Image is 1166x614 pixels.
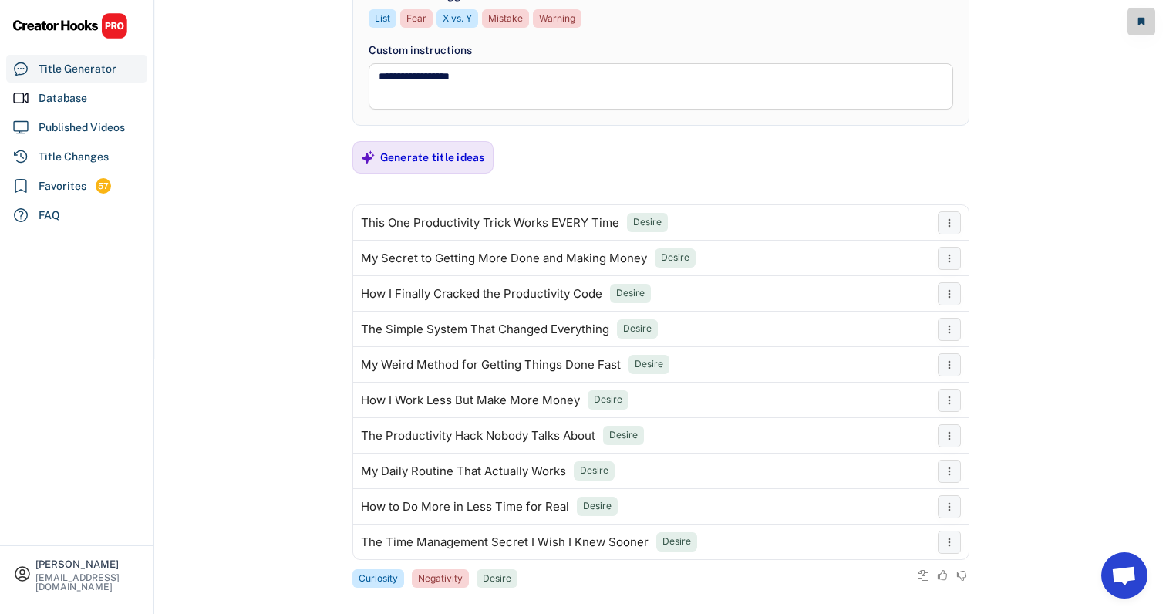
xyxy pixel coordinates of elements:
div: My Daily Routine That Actually Works [361,465,566,477]
div: My Secret to Getting More Done and Making Money [361,252,647,265]
div: My Weird Method for Getting Things Done Fast [361,359,621,371]
div: 57 [96,180,111,193]
div: Published Videos [39,120,125,136]
div: Fear [406,12,426,25]
div: Title Generator [39,61,116,77]
div: Desire [583,500,612,513]
div: Mistake [488,12,523,25]
div: Desire [483,572,511,585]
div: How I Work Less But Make More Money [361,394,580,407]
div: Database [39,90,87,106]
div: The Simple System That Changed Everything [361,323,609,336]
div: How to Do More in Less Time for Real [361,501,569,513]
div: Desire [580,464,608,477]
div: [EMAIL_ADDRESS][DOMAIN_NAME] [35,573,140,592]
div: Favorites [39,178,86,194]
div: This One Productivity Trick Works EVERY Time [361,217,619,229]
div: Desire [609,429,638,442]
div: The Productivity Hack Nobody Talks About [361,430,595,442]
div: The Time Management Secret I Wish I Knew Sooner [361,536,649,548]
div: Custom instructions [369,42,953,59]
div: Desire [616,287,645,300]
div: Warning [539,12,575,25]
div: Curiosity [359,572,398,585]
div: Title Changes [39,149,109,165]
div: Desire [661,251,689,265]
img: CHPRO%20Logo.svg [12,12,128,39]
div: Desire [633,216,662,229]
div: Desire [662,535,691,548]
div: X vs. Y [443,12,472,25]
div: List [375,12,390,25]
div: How I Finally Cracked the Productivity Code [361,288,602,300]
div: Negativity [418,572,463,585]
div: Desire [623,322,652,336]
div: Desire [635,358,663,371]
a: Open chat [1101,552,1147,599]
div: FAQ [39,207,60,224]
div: Desire [594,393,622,407]
div: Generate title ideas [380,150,485,164]
div: [PERSON_NAME] [35,559,140,569]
